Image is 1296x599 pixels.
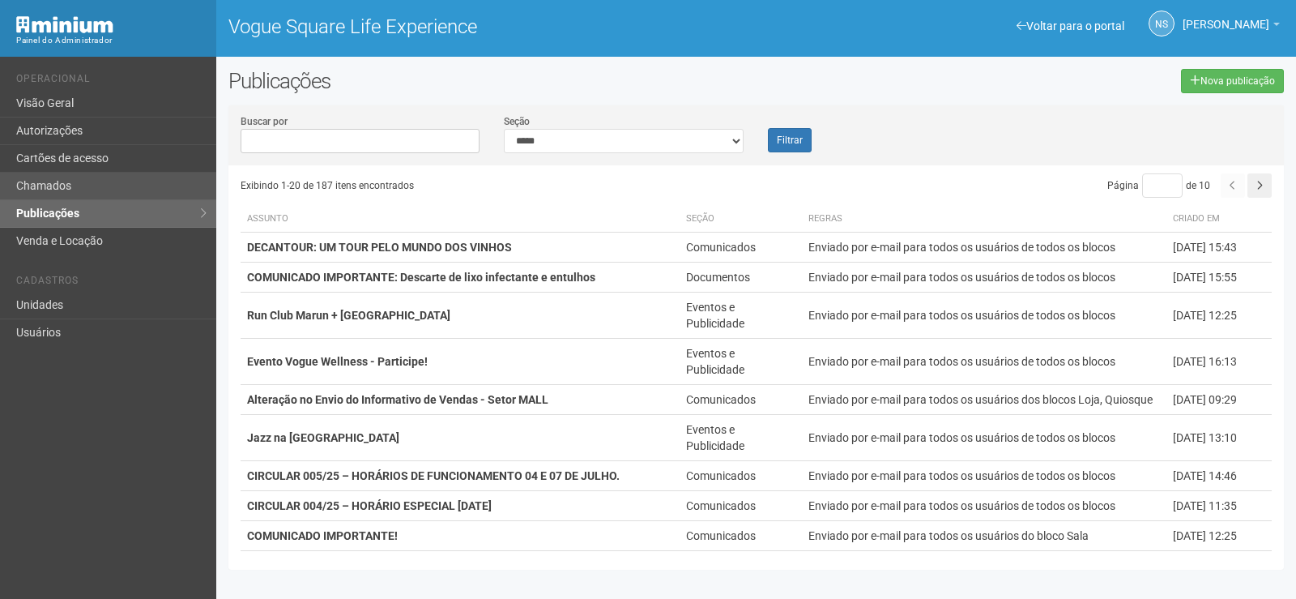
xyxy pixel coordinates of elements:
[247,529,398,542] strong: COMUNICADO IMPORTANTE!
[680,233,802,263] td: Comunicados
[680,521,802,551] td: Comunicados
[16,33,204,48] div: Painel do Administrador
[680,206,802,233] th: Seção
[228,69,654,93] h2: Publicações
[1166,263,1272,293] td: [DATE] 15:55
[802,551,1166,597] td: Enviado por e-mail para todos os usuários de todos os blocos
[1166,521,1272,551] td: [DATE] 12:25
[1183,20,1280,33] a: [PERSON_NAME]
[247,271,595,284] strong: COMUNICADO IMPORTANTE: Descarte de lixo infectante e entulhos
[680,551,802,597] td: Comunicados
[1166,461,1272,491] td: [DATE] 14:46
[1166,491,1272,521] td: [DATE] 11:35
[247,355,428,368] strong: Evento Vogue Wellness - Participe!
[802,521,1166,551] td: Enviado por e-mail para todos os usuários do bloco Sala
[16,73,204,90] li: Operacional
[247,241,512,254] strong: DECANTOUR: UM TOUR PELO MUNDO DOS VINHOS
[768,128,812,152] button: Filtrar
[680,293,802,339] td: Eventos e Publicidade
[247,431,399,444] strong: Jazz na [GEOGRAPHIC_DATA]
[1166,206,1272,233] th: Criado em
[16,275,204,292] li: Cadastros
[504,114,530,129] label: Seção
[802,415,1166,461] td: Enviado por e-mail para todos os usuários de todos os blocos
[1149,11,1174,36] a: NS
[1183,2,1269,31] span: Nicolle Silva
[802,339,1166,385] td: Enviado por e-mail para todos os usuários de todos os blocos
[1166,233,1272,263] td: [DATE] 15:43
[16,16,113,33] img: Minium
[241,173,757,198] div: Exibindo 1-20 de 187 itens encontrados
[680,461,802,491] td: Comunicados
[802,461,1166,491] td: Enviado por e-mail para todos os usuários de todos os blocos
[680,491,802,521] td: Comunicados
[802,385,1166,415] td: Enviado por e-mail para todos os usuários dos blocos Loja, Quiosque
[241,206,680,233] th: Assunto
[802,206,1166,233] th: Regras
[1181,69,1284,93] a: Nova publicação
[680,415,802,461] td: Eventos e Publicidade
[247,499,492,512] strong: CIRCULAR 004/25 – HORÁRIO ESPECIAL [DATE]
[802,233,1166,263] td: Enviado por e-mail para todos os usuários de todos os blocos
[247,309,450,322] strong: Run Club Marun + [GEOGRAPHIC_DATA]
[1166,339,1272,385] td: [DATE] 16:13
[1166,415,1272,461] td: [DATE] 13:10
[1017,19,1124,32] a: Voltar para o portal
[802,263,1166,293] td: Enviado por e-mail para todos os usuários de todos os blocos
[1166,293,1272,339] td: [DATE] 12:25
[802,491,1166,521] td: Enviado por e-mail para todos os usuários de todos os blocos
[680,385,802,415] td: Comunicados
[680,339,802,385] td: Eventos e Publicidade
[1166,385,1272,415] td: [DATE] 09:29
[228,16,744,37] h1: Vogue Square Life Experience
[680,263,802,293] td: Documentos
[1107,180,1210,191] span: Página de 10
[247,469,620,482] strong: CIRCULAR 005/25 – HORÁRIOS DE FUNCIONAMENTO 04 E 07 DE JULHO.
[247,393,548,406] strong: Alteração no Envio do Informativo de Vendas - Setor MALL
[802,293,1166,339] td: Enviado por e-mail para todos os usuários de todos os blocos
[241,114,288,129] label: Buscar por
[1166,551,1272,597] td: [DATE] 09:47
